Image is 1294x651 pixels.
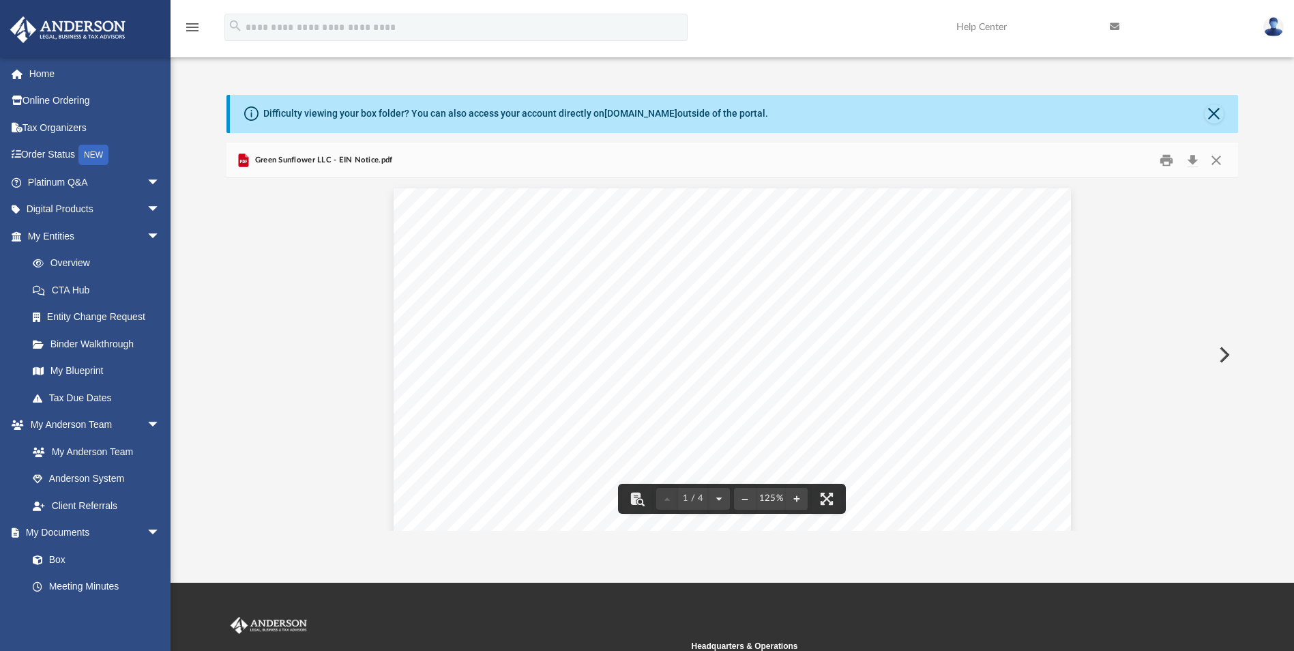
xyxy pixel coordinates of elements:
[604,108,677,119] a: [DOMAIN_NAME]
[426,250,514,278] a: https://www.irs.gov/
[470,201,477,211] span: ﬀ
[997,510,1006,526] span: 6
[228,617,310,635] img: Anderson Advisors Platinum Portal
[19,600,167,627] a: Forms Library
[10,222,181,250] a: My Entitiesarrow_drop_down
[678,484,708,514] button: 1 / 4
[19,465,174,493] a: Anderson System
[19,438,167,465] a: My Anderson Team
[147,222,174,250] span: arrow_drop_down
[756,494,786,503] div: Current zoom level
[1153,149,1180,171] button: Print
[19,492,174,519] a: Client Referrals
[19,358,174,385] a: My Blueprint
[147,519,174,547] span: arrow_drop_down
[226,178,1237,530] div: Document Viewer
[252,154,392,167] span: Green Sunflower LLC - EIN Notice.pdf
[19,384,181,411] a: Tax Due Dates
[426,381,630,415] span: Number (EIN)
[475,201,669,211] span: icial website of the United States Government
[451,214,542,225] span: Here's how you know
[147,169,174,197] span: arrow_drop_down
[10,60,181,87] a: Home
[10,114,181,141] a: Tax Organizers
[19,573,174,601] a: Meeting Minutes
[482,304,500,319] a: https://www.irs.gov/filing/
[471,307,475,319] span: /
[226,178,1237,530] div: File preview
[184,26,201,35] a: menu
[435,304,465,319] a: https://www.irs.gov/
[1205,104,1224,124] button: Close
[19,330,181,358] a: Binder Walkthrough
[10,169,181,196] a: Platinum Q&Aarrow_drop_down
[622,484,652,514] button: Toggle findbar
[10,87,181,115] a: Online Ordering
[184,19,201,35] i: menu
[451,201,469,211] span: An o
[518,304,714,319] a: https://www.irs.gov/businesses/small-businesses-self-employed/apply-for-an-employer-identificatio...
[1208,336,1238,374] button: Next File
[786,484,808,514] button: Zoom in
[19,250,181,277] a: Overview
[19,304,181,331] a: Entity Change Request
[19,546,167,573] a: Box
[720,307,724,319] span: /
[147,196,174,224] span: arrow_drop_down
[228,18,243,33] i: search
[734,484,756,514] button: Zoom out
[426,429,899,442] span: Use this assistance to apply for and obtain an Employee Identification Number (EIN)
[10,196,181,223] a: Digital Productsarrow_drop_down
[678,494,708,503] span: 1 / 4
[10,411,174,439] a: My Anderson Teamarrow_drop_down
[263,106,768,121] div: Difficulty viewing your box folder? You can also access your account directly on outside of the p...
[19,276,181,304] a: CTA Hub
[226,143,1237,531] div: Preview
[1012,258,1046,272] span: MENU
[1180,149,1205,171] button: Download
[6,16,130,43] img: Anderson Advisors Platinum Portal
[78,145,108,165] div: NEW
[508,307,511,319] span: /
[10,519,174,547] a: My Documentsarrow_drop_down
[731,307,1014,319] span: Apply for an Employer Identification Number (EIN) online
[1263,17,1284,37] img: User Pic
[426,336,969,370] span: Apply for an Employer Identification
[708,484,730,514] button: Next page
[1204,149,1229,171] button: Close
[10,141,181,169] a: Order StatusNEW
[147,411,174,439] span: arrow_drop_down
[812,484,842,514] button: Enter fullscreen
